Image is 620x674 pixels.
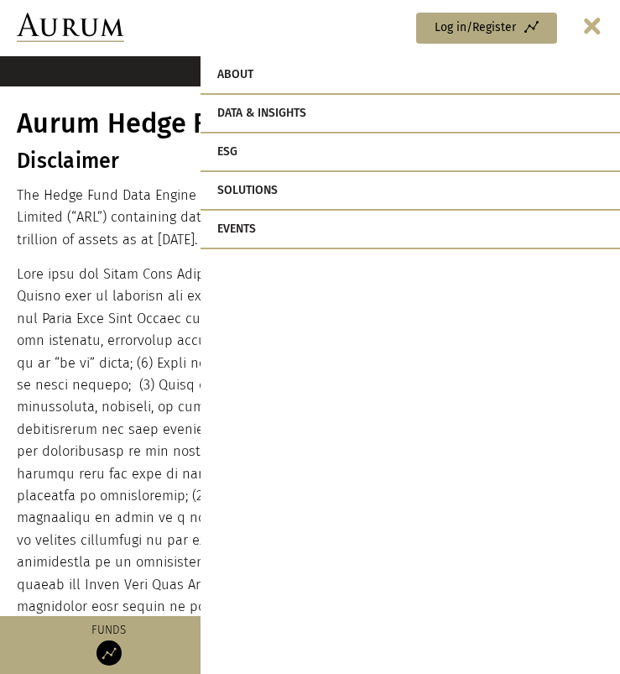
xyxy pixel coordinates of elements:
[17,149,603,174] h3: Disclaimer
[96,640,122,666] img: Access Funds
[17,264,603,618] p: Lore ipsu dol Sitam Cons Adip Elitse do eiusmodt in utl etdolorem aliqu: (3)Enima Mini Veni Quisn...
[17,185,603,251] p: The Hedge Fund Data Engine is a proprietary database maintained by Aurum Research Limited (“ARL”)...
[201,172,620,211] a: Solutions
[201,56,620,95] a: About
[17,107,603,140] h1: Aurum Hedge Fund Data Engine
[11,623,208,666] a: Funds
[201,95,620,133] a: Data & Insights
[201,211,620,249] a: Events
[201,133,620,172] a: ESG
